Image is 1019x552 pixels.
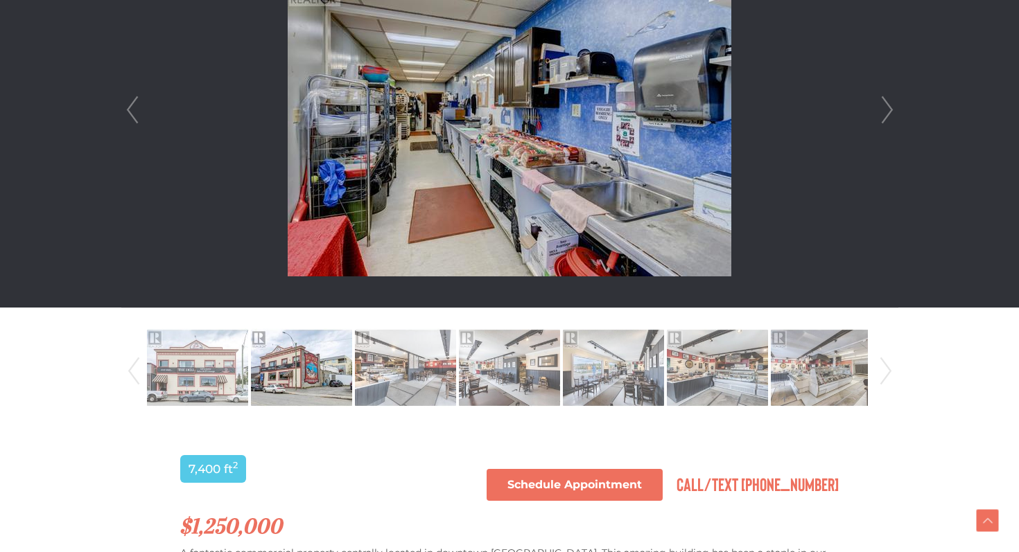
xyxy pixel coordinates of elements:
a: Prev [123,324,144,418]
img: Property-28482386-Photo-5.jpg [563,328,664,407]
img: Property-28482386-Photo-7.jpg [771,328,872,407]
a: Schedule Appointment [487,469,663,501]
a: Next [876,324,896,418]
img: Property-28482386-Photo-1.jpg [147,328,248,407]
span: Call/Text [PHONE_NUMBER] [677,473,839,495]
sup: 2 [233,460,238,470]
span: 7,400 ft [180,455,246,483]
span: Schedule Appointment [507,479,642,490]
img: Property-28482386-Photo-4.jpg [459,328,560,407]
img: Property-28482386-Photo-3.jpg [355,328,456,407]
img: Property-28482386-Photo-2.jpg [251,328,352,407]
h2: $1,250,000 [180,515,839,537]
img: Property-28482386-Photo-6.jpg [667,328,768,407]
